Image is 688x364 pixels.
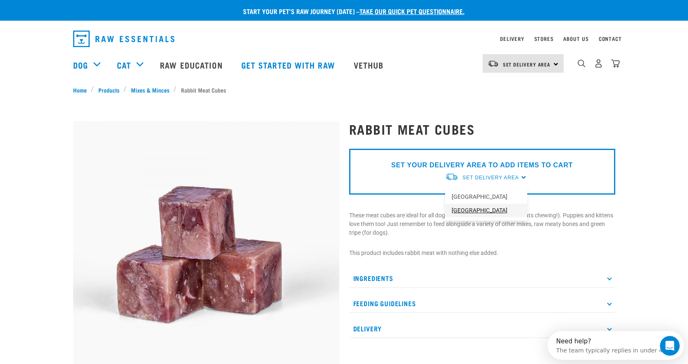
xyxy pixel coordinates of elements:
p: SET YOUR DELIVERY AREA TO ADD ITEMS TO CART [391,160,573,170]
a: Home [73,86,91,94]
img: home-icon-1@2x.png [578,59,586,67]
a: take our quick pet questionnaire. [359,9,464,13]
a: Delivery [500,37,524,40]
a: About Us [563,37,588,40]
a: Get started with Raw [233,48,345,81]
p: Delivery [349,319,615,338]
img: van-moving.png [445,173,458,181]
p: Ingredients [349,269,615,288]
img: home-icon@2x.png [611,59,620,68]
nav: breadcrumbs [73,86,615,94]
p: These meat cubes are ideal for all dogs and cats (a great way to get cats chewing!). Puppies and ... [349,211,615,237]
span: Set Delivery Area [503,63,551,66]
p: This product includes rabbit meat with nothing else added. [349,249,615,257]
a: Products [94,86,124,94]
a: Vethub [345,48,394,81]
a: [GEOGRAPHIC_DATA] [445,204,527,217]
a: Cat [117,59,131,71]
a: Mixes & Minces [126,86,174,94]
h1: Rabbit Meat Cubes [349,121,615,136]
a: Contact [599,37,622,40]
img: user.png [594,59,603,68]
iframe: Intercom live chat discovery launcher [548,331,684,360]
img: Raw Essentials Logo [73,31,174,47]
p: Feeding Guidelines [349,294,615,313]
a: [GEOGRAPHIC_DATA] [445,190,527,204]
img: van-moving.png [488,60,499,67]
nav: dropdown navigation [67,27,622,50]
div: Need help? [9,7,119,14]
iframe: Intercom live chat [660,336,680,356]
a: Dog [73,59,88,71]
a: Stores [534,37,554,40]
div: The team typically replies in under 4h [9,14,119,22]
div: Open Intercom Messenger [3,3,143,26]
span: Set Delivery Area [462,175,519,181]
a: Raw Education [152,48,233,81]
